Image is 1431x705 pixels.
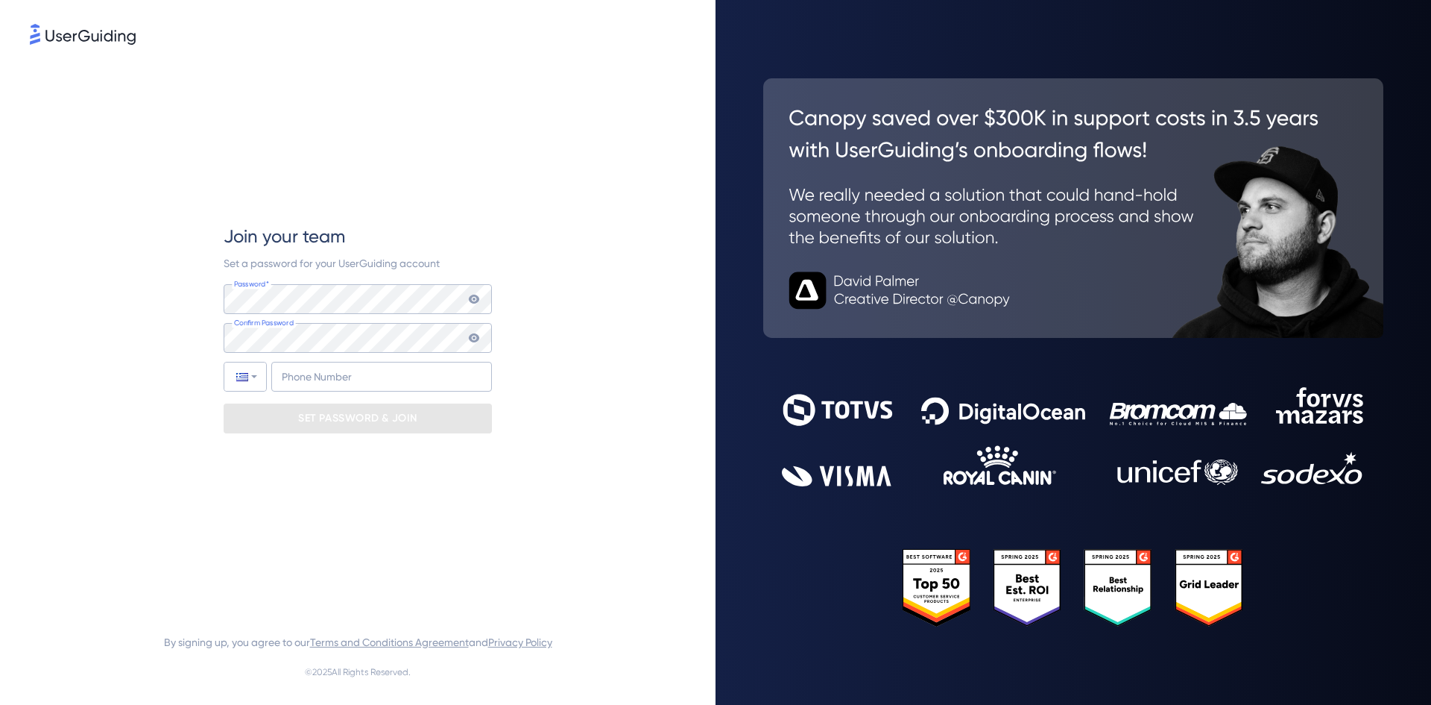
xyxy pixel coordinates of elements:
[782,387,1365,486] img: 9302ce2ac39453076f5bc0f2f2ca889b.svg
[305,663,411,681] span: © 2025 All Rights Reserved.
[224,225,345,248] span: Join your team
[30,24,136,45] img: 8faab4ba6bc7696a72372aa768b0286c.svg
[224,257,440,269] span: Set a password for your UserGuiding account
[164,633,552,651] span: By signing up, you agree to our and
[488,636,552,648] a: Privacy Policy
[298,407,417,430] p: SET PASSWORD & JOIN
[271,362,492,392] input: Phone Number
[224,363,266,391] div: Greece: + 30
[310,636,469,648] a: Terms and Conditions Agreement
[903,549,1244,627] img: 25303e33045975176eb484905ab012ff.svg
[763,78,1383,338] img: 26c0aa7c25a843aed4baddd2b5e0fa68.svg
